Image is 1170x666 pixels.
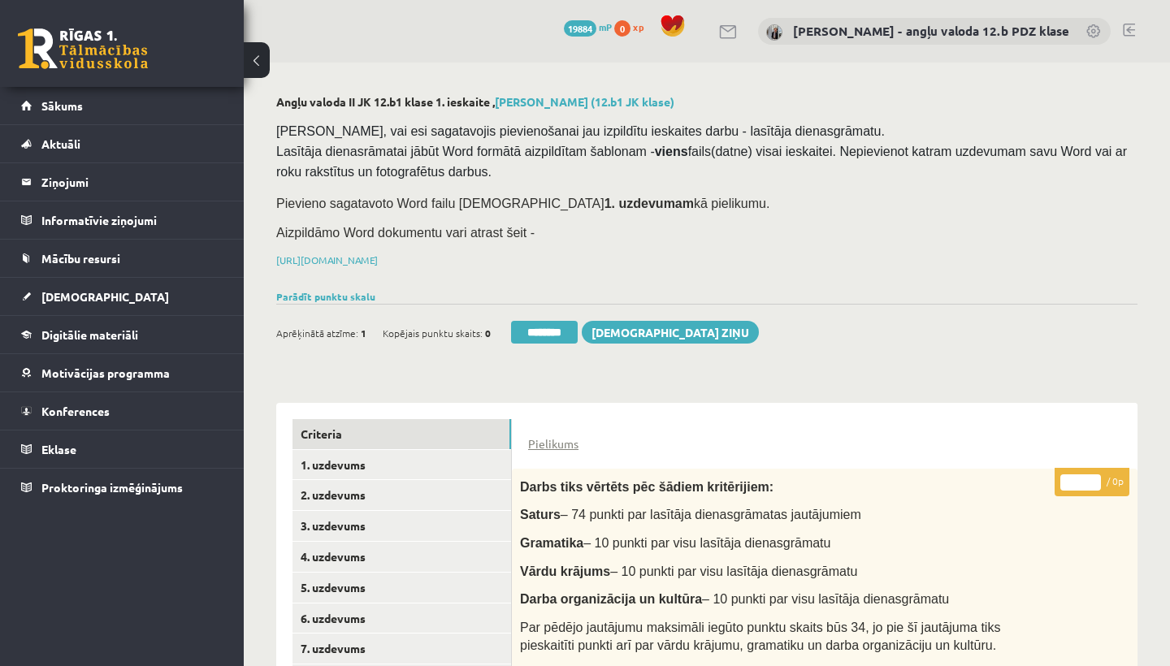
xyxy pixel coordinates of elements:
[41,442,76,456] span: Eklase
[21,240,223,277] a: Mācību resursi
[610,564,857,578] span: – 10 punkti par visu lasītāja dienasgrāmatu
[41,404,110,418] span: Konferences
[41,98,83,113] span: Sākums
[21,316,223,353] a: Digitālie materiāli
[564,20,596,37] span: 19884
[21,201,223,239] a: Informatīvie ziņojumi
[292,603,511,634] a: 6. uzdevums
[276,95,1137,109] h2: Angļu valoda II JK 12.b1 klase 1. ieskaite ,
[528,435,578,452] a: Pielikums
[520,592,702,606] span: Darba organizācija un kultūra
[276,290,375,303] a: Parādīt punktu skalu
[702,592,949,606] span: – 10 punkti par visu lasītāja dienasgrāmatu
[21,87,223,124] a: Sākums
[599,20,612,33] span: mP
[520,621,1000,653] span: Par pēdējo jautājumu maksimāli iegūto punktu skaits būs 34, jo pie šī jautājuma tiks pieskaitīti ...
[41,289,169,304] span: [DEMOGRAPHIC_DATA]
[276,197,769,210] span: Pievieno sagatavoto Word failu [DEMOGRAPHIC_DATA] kā pielikumu.
[614,20,630,37] span: 0
[582,321,759,344] a: [DEMOGRAPHIC_DATA] ziņu
[276,226,535,240] span: Aizpildāmo Word dokumentu vari atrast šeit -
[292,542,511,572] a: 4. uzdevums
[276,253,378,266] a: [URL][DOMAIN_NAME]
[564,20,612,33] a: 19884 mP
[41,327,138,342] span: Digitālie materiāli
[21,430,223,468] a: Eklase
[583,536,830,550] span: – 10 punkti par visu lasītāja dienasgrāmatu
[766,24,782,41] img: Agnese Vaškūna - angļu valoda 12.b PDZ klase
[41,251,120,266] span: Mācību resursi
[41,163,223,201] legend: Ziņojumi
[1055,468,1129,496] p: / 0p
[41,136,80,151] span: Aktuāli
[18,28,148,69] a: Rīgas 1. Tālmācības vidusskola
[383,321,483,345] span: Kopējais punktu skaits:
[21,469,223,506] a: Proktoringa izmēģinājums
[276,321,358,345] span: Aprēķinātā atzīme:
[21,125,223,162] a: Aktuāli
[41,480,183,495] span: Proktoringa izmēģinājums
[361,321,366,345] span: 1
[520,480,773,494] span: Darbs tiks vērtēts pēc šādiem kritērijiem:
[485,321,491,345] span: 0
[604,197,694,210] strong: 1. uzdevumam
[292,450,511,480] a: 1. uzdevums
[292,573,511,603] a: 5. uzdevums
[495,94,674,109] a: [PERSON_NAME] (12.b1 JK klase)
[655,145,688,158] strong: viens
[561,508,861,521] span: – 74 punkti par lasītāja dienasgrāmatas jautājumiem
[21,354,223,391] a: Motivācijas programma
[793,23,1069,39] a: [PERSON_NAME] - angļu valoda 12.b PDZ klase
[520,564,610,578] span: Vārdu krājums
[21,392,223,430] a: Konferences
[292,480,511,510] a: 2. uzdevums
[21,163,223,201] a: Ziņojumi
[41,365,170,380] span: Motivācijas programma
[276,124,1130,179] span: [PERSON_NAME], vai esi sagatavojis pievienošanai jau izpildītu ieskaites darbu - lasītāja dienasg...
[633,20,643,33] span: xp
[520,508,561,521] span: Saturs
[520,536,583,550] span: Gramatika
[41,201,223,239] legend: Informatīvie ziņojumi
[292,511,511,541] a: 3. uzdevums
[292,419,511,449] a: Criteria
[21,278,223,315] a: [DEMOGRAPHIC_DATA]
[292,634,511,664] a: 7. uzdevums
[614,20,652,33] a: 0 xp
